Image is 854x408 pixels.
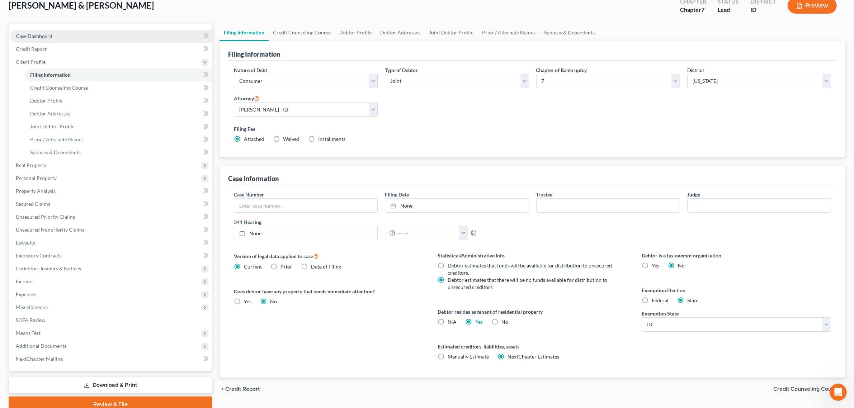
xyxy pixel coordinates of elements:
[16,162,47,168] span: Real Property
[10,30,212,43] a: Case Dashboard
[448,262,612,276] span: Debtor estimates that funds will be available for distribution to unsecured creditors.
[8,131,23,146] img: Profile image for Katie
[220,24,269,41] a: Filing Information
[234,199,377,212] input: Enter case number...
[30,85,88,91] span: Credit Counseling Course
[16,291,36,297] span: Expenses
[25,85,67,93] div: [PERSON_NAME]
[652,297,669,303] span: Federal
[16,33,52,39] span: Case Dashboard
[16,188,56,194] span: Property Analysis
[10,198,212,210] a: Secured Claims
[270,298,277,304] span: No
[425,24,478,41] a: Joint Debtor Profile
[69,112,89,119] div: • [DATE]
[536,191,553,198] label: Trustee
[25,138,67,146] div: [PERSON_NAME]
[24,81,212,94] a: Credit Counseling Course
[126,3,139,16] div: Close
[16,278,32,284] span: Income
[16,239,35,246] span: Lawsuits
[234,191,264,198] label: Case Number
[280,264,292,270] span: Prior
[536,66,587,74] label: Chapter of Bankruptcy
[220,386,225,392] i: chevron_left
[10,314,212,327] a: SOFA Review
[69,59,89,66] div: • [DATE]
[438,343,627,350] label: Estimated creditors, liabilities, assets
[33,202,110,216] button: Send us a message
[24,146,212,159] a: Spouses & Dependents
[25,191,67,199] div: [PERSON_NAME]
[30,123,75,129] span: Joint Debtor Profile
[448,354,489,360] span: Manually Estimate
[24,94,212,107] a: Debtor Profile
[25,158,518,164] span: Need help figuring out the best way to enter your client's income? Here's a quick article to show...
[30,110,70,117] span: Debtor Addresses
[10,185,212,198] a: Property Analysis
[69,85,89,93] div: • [DATE]
[10,223,212,236] a: Unsecured Nonpriority Claims
[395,226,459,240] input: -- : --
[16,46,47,52] span: Credit Report
[234,288,423,295] label: Does debtor have any property that needs immediate attention?
[234,66,267,74] label: Nature of Debt
[501,319,508,325] span: No
[69,138,89,146] div: • [DATE]
[244,136,264,142] span: Attached
[335,24,376,41] a: Debtor Profile
[10,352,212,365] a: NextChapter Mailing
[234,226,377,240] a: None
[773,386,845,392] button: Credit Counseling Course chevron_right
[25,165,67,172] div: [PERSON_NAME]
[16,265,81,271] span: Codebtors Insiders & Notices
[16,201,50,207] span: Secured Claims
[25,112,67,119] div: [PERSON_NAME]
[750,6,776,14] div: ID
[228,174,279,183] div: Case Information
[16,227,84,233] span: Unsecured Nonpriority Claims
[244,298,251,304] span: Yes
[30,136,84,142] span: Prior / Alternate Names
[687,191,700,198] label: Judge
[228,50,280,58] div: Filing Information
[376,24,425,41] a: Debtor Addresses
[230,218,532,226] label: 341 Hearing
[16,59,46,65] span: Client Profile
[8,25,23,39] img: Profile image for Katie
[642,286,831,294] label: Exemption Election
[478,24,540,41] a: Prior / Alternate Names
[269,24,335,41] a: Credit Counseling Course
[69,32,90,40] div: • 6m ago
[244,264,262,270] span: Current
[25,32,67,40] div: [PERSON_NAME]
[58,242,85,247] span: Messages
[234,94,260,103] label: Attorney
[688,199,831,212] input: --
[8,158,23,172] img: Profile image for Kelly
[9,377,212,394] a: Download & Print
[652,262,659,269] span: Yes
[25,218,67,226] div: [PERSON_NAME]
[53,3,92,15] h1: Messages
[10,249,212,262] a: Executory Contracts
[16,175,57,181] span: Personal Property
[96,224,143,252] button: Help
[69,218,89,226] div: • [DATE]
[8,78,23,92] img: Profile image for Emma
[8,105,23,119] img: Profile image for Katie
[234,125,831,133] label: Filing Fee
[8,211,23,225] img: Profile image for Kelly
[225,386,260,392] span: Credit Report
[773,386,840,392] span: Credit Counseling Course
[8,52,23,66] img: Profile image for Emma
[448,319,457,325] span: N/A
[687,66,704,74] label: District
[16,356,63,362] span: NextChapter Mailing
[385,191,409,198] label: Filing Date
[508,354,559,360] span: NextChapter Estimates
[642,252,831,259] label: Debtor is a tax exempt organization
[16,343,66,349] span: Additional Documents
[448,277,607,290] span: Debtor estimates that there will be no funds available for distribution to unsecured creditors.
[283,136,299,142] span: Waived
